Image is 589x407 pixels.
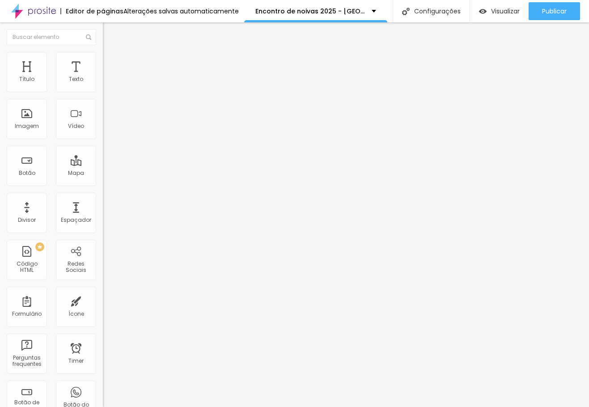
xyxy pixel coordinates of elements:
div: Código HTML [9,261,44,274]
span: Publicar [542,8,567,15]
div: Mapa [68,170,84,176]
div: Ícone [68,311,84,317]
img: Icone [402,8,410,15]
div: Perguntas frequentes [9,355,44,368]
div: Timer [68,358,84,364]
input: Buscar elemento [7,29,96,45]
img: view-1.svg [479,8,487,15]
div: Editor de páginas [60,8,123,14]
button: Publicar [529,2,580,20]
div: Imagem [15,123,39,129]
p: Encontro de noivas 2025 - [GEOGRAPHIC_DATA] [255,8,365,14]
div: Espaçador [61,217,91,223]
img: Icone [86,34,91,40]
div: Botão [19,170,35,176]
div: Redes Sociais [58,261,93,274]
div: Vídeo [68,123,84,129]
div: Divisor [18,217,36,223]
span: Visualizar [491,8,520,15]
div: Alterações salvas automaticamente [123,8,239,14]
iframe: Editor [103,22,589,407]
div: Formulário [12,311,42,317]
button: Visualizar [470,2,529,20]
div: Título [19,76,34,82]
div: Texto [69,76,83,82]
